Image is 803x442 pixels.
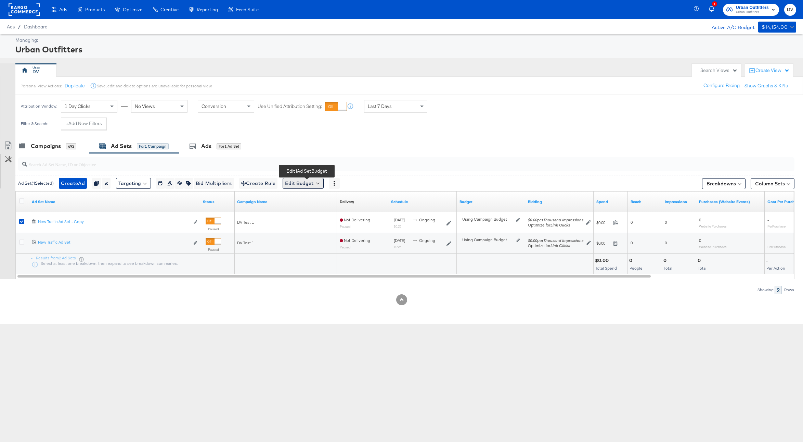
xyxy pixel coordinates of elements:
div: Active A/C Budget [704,22,755,32]
span: Not Delivering [340,238,370,243]
span: Creative [160,7,179,12]
div: 0 [663,257,669,264]
button: Configure Pacing [699,79,744,92]
span: 0 [631,240,633,245]
a: Shows your bid and optimisation settings for this Ad Set. [528,199,591,205]
span: Bid Multipliers [196,179,232,188]
button: CreateAd [59,178,87,189]
sub: Per Purchase [767,224,786,228]
span: 0 [699,238,701,243]
button: Create Rule [239,178,278,189]
button: Urban OutfittersUrban Outfitters [723,4,779,16]
div: Search Views [700,67,738,74]
sub: Website Purchases [699,245,727,249]
a: Your Ad Set name. [32,199,197,205]
span: Feed Suite [236,7,259,12]
span: - [767,217,769,222]
div: 2 [775,286,782,294]
div: Optimize for [528,243,583,248]
div: Managing: [15,37,794,44]
span: [DATE] [394,217,405,222]
span: Total [698,266,707,271]
a: New Traffic Ad Set - Copy [38,219,190,226]
div: Ad Set ( 1 Selected) [18,180,54,186]
a: Shows when your Ad Set is scheduled to deliver. [391,199,454,205]
sub: 10:26 [394,224,401,228]
div: $0.00 [595,257,611,264]
div: for 1 Ad Set [217,143,241,149]
div: DV [33,69,39,75]
span: Last 7 Days [368,103,392,109]
span: DV Test 1 [237,240,254,245]
em: Link Clicks [551,243,570,248]
span: 0 [665,240,667,245]
sub: Paused [340,224,351,229]
a: The number of people your ad was served to. [631,199,659,205]
button: Column Sets [751,178,794,189]
a: The number of times your ad was served. On mobile apps an ad is counted as served the first time ... [665,199,694,205]
span: - [767,238,769,243]
div: for 1 Campaign [137,143,169,149]
span: Urban Outfitters [736,10,769,15]
div: Showing: [757,287,775,292]
button: DV [784,4,796,16]
button: Duplicate [65,83,85,89]
div: Attribution Window: [21,104,57,109]
span: Conversion [202,103,226,109]
div: Save, edit and delete options are unavailable for personal view. [97,83,212,89]
span: ongoing [419,217,435,222]
strong: + [66,120,68,127]
em: Link Clicks [551,222,570,228]
div: 692 [66,143,76,149]
span: Ads [59,7,67,12]
span: No Views [135,103,155,109]
span: DV [787,6,793,14]
span: 0 [631,220,633,225]
sub: Website Purchases [699,224,727,228]
em: Thousand Impressions [543,217,583,222]
em: $0.00 [528,238,537,243]
button: $14,154.00 [758,22,796,33]
a: New Traffic Ad Set [38,240,190,247]
a: The number of times a purchase was made tracked by your Custom Audience pixel on your website aft... [699,199,762,205]
button: Bid Multipliers [193,178,234,189]
a: Shows the current state of your Ad Set. [203,199,232,205]
div: 0 [698,257,703,264]
span: Not Delivering [340,217,370,222]
div: Filter & Search: [21,121,48,126]
span: per [528,238,583,243]
span: Total Spend [595,266,617,271]
sub: Per Purchase [767,245,786,249]
div: Delivery [340,199,354,205]
button: Breakdowns [702,178,746,189]
button: Targeting [116,178,151,189]
em: Thousand Impressions [543,238,583,243]
div: Using Campaign Budget [462,237,515,243]
button: Show Graphs & KPIs [744,83,788,89]
span: $0.00 [596,220,610,225]
em: $0.00 [528,217,537,222]
span: Create Ad [61,179,85,188]
span: Urban Outfitters [736,4,769,11]
label: Paused [206,227,221,231]
sub: Paused [340,245,351,249]
div: New Traffic Ad Set - Copy [38,219,190,224]
span: Ads [7,24,15,29]
label: Paused [206,247,221,252]
button: +Add New Filters [61,118,107,130]
button: 5 [708,3,720,16]
sub: 10:26 [394,245,401,249]
span: per [528,217,583,222]
span: Products [85,7,105,12]
span: Reporting [197,7,218,12]
div: Optimize for [528,222,583,228]
a: Dashboard [24,24,48,29]
button: Edit Budget [283,178,324,189]
span: [DATE] [394,238,405,243]
div: Ad Sets [111,142,132,150]
div: Urban Outfitters [15,44,794,55]
span: Create Rule [241,179,276,188]
span: DV Test 1 [237,220,254,225]
div: Rows [784,287,794,292]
